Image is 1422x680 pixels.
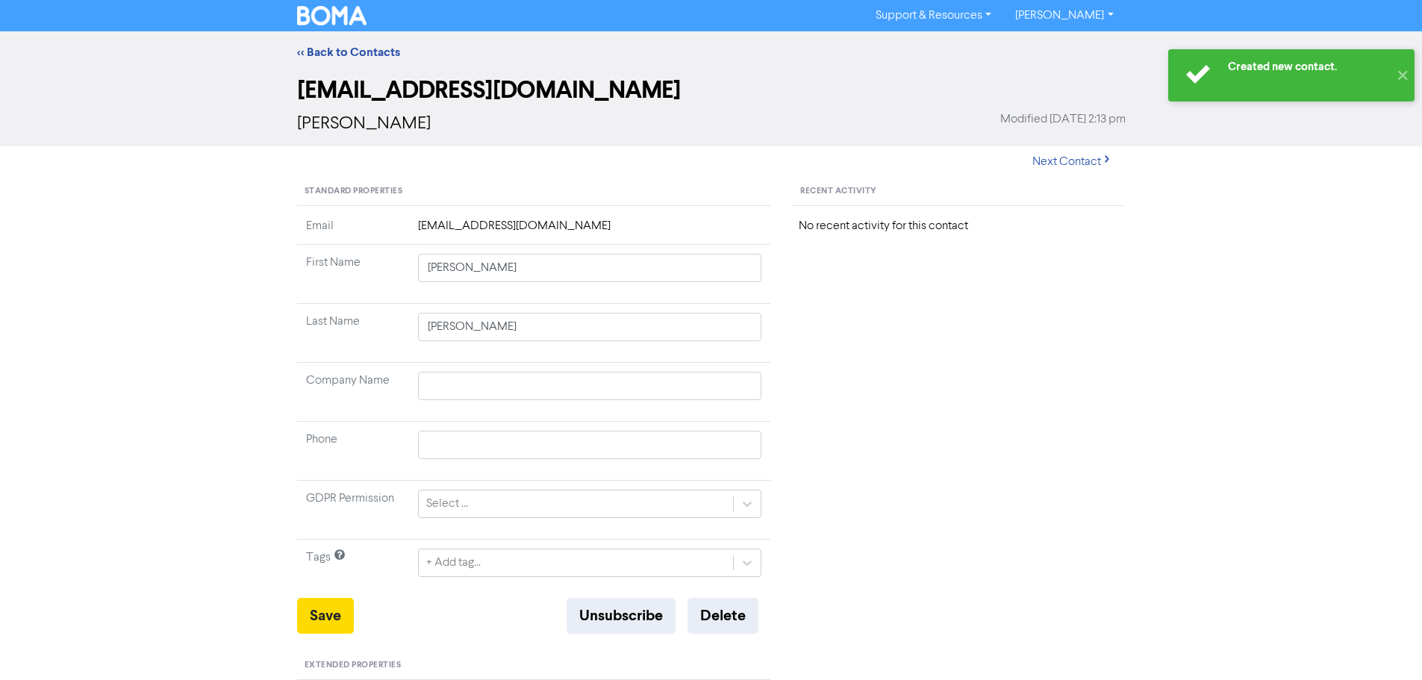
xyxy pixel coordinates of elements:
[297,422,409,481] td: Phone
[687,598,758,634] button: Delete
[864,4,1003,28] a: Support & Resources
[297,540,409,599] td: Tags
[297,6,367,25] img: BOMA Logo
[297,45,400,60] a: << Back to Contacts
[426,554,481,572] div: + Add tag...
[297,652,771,680] div: Extended Properties
[297,304,409,363] td: Last Name
[799,217,1119,235] div: No recent activity for this contact
[297,481,409,540] td: GDPR Permission
[1020,146,1126,178] button: Next Contact
[297,76,1126,105] h2: [EMAIL_ADDRESS][DOMAIN_NAME]
[567,598,676,634] button: Unsubscribe
[297,245,409,304] td: First Name
[297,115,431,133] span: [PERSON_NAME]
[1228,59,1388,75] div: Created new contact.
[1347,608,1422,680] iframe: Chat Widget
[793,178,1125,206] div: Recent Activity
[297,178,771,206] div: Standard Properties
[409,217,771,245] td: [EMAIL_ADDRESS][DOMAIN_NAME]
[297,363,409,422] td: Company Name
[297,598,354,634] button: Save
[1003,4,1125,28] a: [PERSON_NAME]
[297,217,409,245] td: Email
[426,495,468,513] div: Select ...
[1000,110,1126,128] span: Modified [DATE] 2:13 pm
